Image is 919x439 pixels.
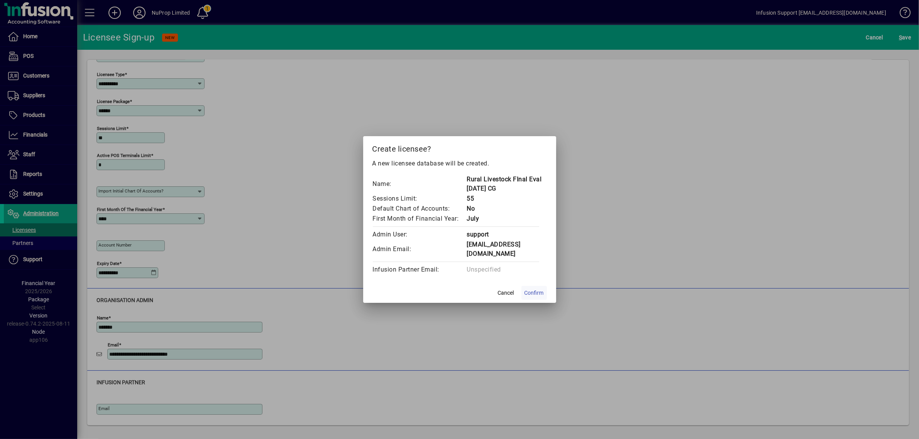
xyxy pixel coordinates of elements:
span: 55 [467,195,474,202]
td: No [467,204,547,214]
span: Confirm [525,289,544,297]
td: Admin Email: [372,240,467,259]
td: support [467,230,547,240]
td: Admin User: [372,230,467,240]
td: [EMAIL_ADDRESS][DOMAIN_NAME] [467,240,547,259]
button: Confirm [521,286,547,300]
td: July [467,214,547,224]
h2: Create licensee? [363,136,556,159]
td: Name: [372,174,467,194]
td: Default Chart of Accounts: [372,204,467,214]
p: A new licensee database will be created. [372,159,547,168]
td: First Month of Financial Year: [372,214,467,224]
td: Sessions Limit: [372,194,467,204]
span: Cancel [498,289,514,297]
td: Infusion Partner Email: [372,265,467,275]
span: Unspecified [467,266,501,273]
td: Rural Livestock FInal Eval [DATE] CG [467,174,547,194]
button: Cancel [494,286,518,300]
